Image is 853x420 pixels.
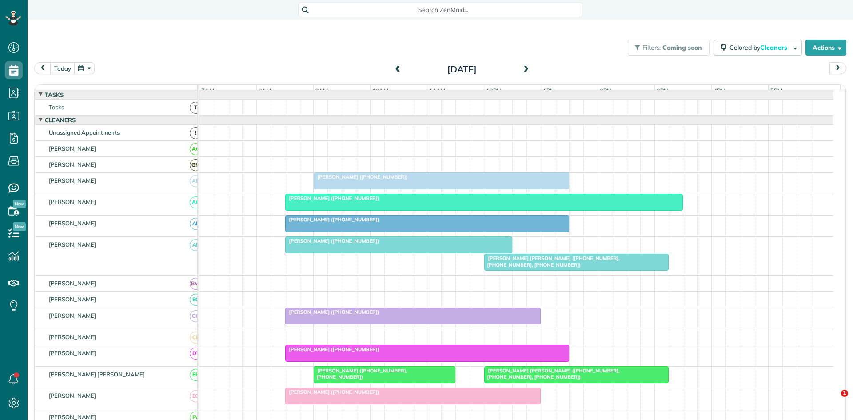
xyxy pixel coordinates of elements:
[642,44,661,52] span: Filters:
[13,200,26,208] span: New
[655,87,670,94] span: 3pm
[371,87,391,94] span: 10am
[427,87,447,94] span: 11am
[47,371,147,378] span: [PERSON_NAME] [PERSON_NAME]
[190,102,202,114] span: T
[313,368,407,380] span: [PERSON_NAME] ([PHONE_NUMBER], [PHONE_NUMBER])
[190,294,202,306] span: BC
[13,222,26,231] span: New
[43,116,77,124] span: Cleaners
[190,127,202,139] span: !
[598,87,614,94] span: 2pm
[190,159,202,171] span: GM
[34,62,51,74] button: prev
[190,390,202,402] span: EG
[729,44,790,52] span: Colored by
[314,87,330,94] span: 9am
[190,348,202,360] span: DT
[285,346,380,352] span: [PERSON_NAME] ([PHONE_NUMBER])
[484,87,503,94] span: 12pm
[484,255,620,268] span: [PERSON_NAME] [PERSON_NAME] ([PHONE_NUMBER], [PHONE_NUMBER], [PHONE_NUMBER])
[47,104,66,111] span: Tasks
[47,129,121,136] span: Unassigned Appointments
[190,196,202,208] span: AC
[190,369,202,381] span: EP
[285,238,380,244] span: [PERSON_NAME] ([PHONE_NUMBER])
[190,332,202,344] span: CL
[714,40,802,56] button: Colored byCleaners
[285,389,380,395] span: [PERSON_NAME] ([PHONE_NUMBER])
[47,296,98,303] span: [PERSON_NAME]
[313,174,408,180] span: [PERSON_NAME] ([PHONE_NUMBER])
[823,390,844,411] iframe: Intercom live chat
[47,177,98,184] span: [PERSON_NAME]
[760,44,789,52] span: Cleaners
[285,216,380,223] span: [PERSON_NAME] ([PHONE_NUMBER])
[484,368,620,380] span: [PERSON_NAME] [PERSON_NAME] ([PHONE_NUMBER], [PHONE_NUMBER], [PHONE_NUMBER])
[47,241,98,248] span: [PERSON_NAME]
[47,280,98,287] span: [PERSON_NAME]
[190,239,202,251] span: AF
[47,145,98,152] span: [PERSON_NAME]
[47,220,98,227] span: [PERSON_NAME]
[285,309,380,315] span: [PERSON_NAME] ([PHONE_NUMBER])
[50,62,75,74] button: today
[47,333,98,340] span: [PERSON_NAME]
[841,390,848,397] span: 1
[47,312,98,319] span: [PERSON_NAME]
[662,44,702,52] span: Coming soon
[47,349,98,356] span: [PERSON_NAME]
[257,87,273,94] span: 8am
[43,91,65,98] span: Tasks
[190,143,202,155] span: AC
[541,87,557,94] span: 1pm
[190,278,202,290] span: BW
[769,87,784,94] span: 5pm
[712,87,727,94] span: 4pm
[47,198,98,205] span: [PERSON_NAME]
[829,62,846,74] button: next
[805,40,846,56] button: Actions
[190,175,202,187] span: AB
[285,195,380,201] span: [PERSON_NAME] ([PHONE_NUMBER])
[199,87,216,94] span: 7am
[47,161,98,168] span: [PERSON_NAME]
[407,64,518,74] h2: [DATE]
[190,218,202,230] span: AF
[190,310,202,322] span: CH
[47,392,98,399] span: [PERSON_NAME]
